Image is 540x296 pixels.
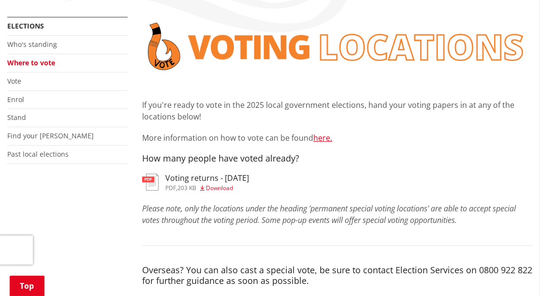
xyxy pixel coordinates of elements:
img: document-pdf.svg [142,174,159,191]
a: Stand [7,113,26,122]
a: Enrol [7,95,24,104]
a: Top [10,276,44,296]
span: 203 KB [177,184,196,192]
a: Who's standing [7,40,57,49]
a: Voting returns - [DATE] pdf,203 KB Download [142,174,249,191]
p: If you're ready to vote in the 2025 local government elections, hand your voting papers in at any... [142,99,533,122]
div: , [165,185,249,191]
h4: How many people have voted already? [142,153,533,164]
img: voting locations banner [142,17,533,75]
h3: Voting returns - [DATE] [165,174,249,183]
em: Please note, only the locations under the heading 'permanent special voting locations' are able t... [142,203,516,225]
a: Where to vote [7,58,55,67]
a: Past local elections [7,149,69,159]
span: pdf [165,184,176,192]
span: Download [206,184,233,192]
iframe: Messenger Launcher [496,255,530,290]
a: Vote [7,76,21,86]
h4: Overseas? You can also cast a special vote, be sure to contact Election Services on 0800 922 822 ... [142,265,533,286]
a: Elections [7,21,44,30]
a: here. [313,133,332,143]
p: More information on how to vote can be found [142,132,533,144]
a: Find your [PERSON_NAME] [7,131,94,140]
